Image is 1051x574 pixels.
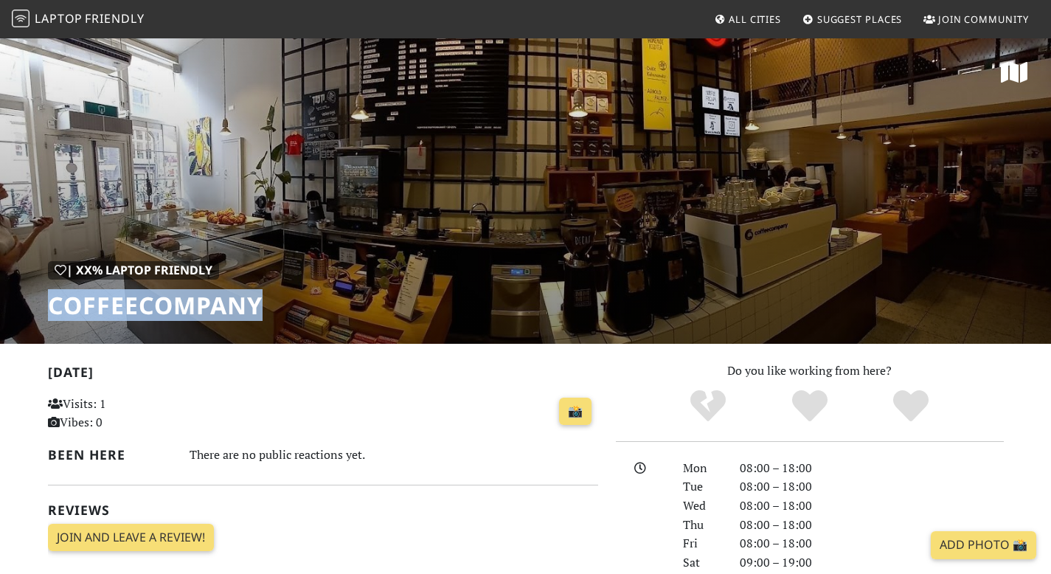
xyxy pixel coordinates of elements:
div: Thu [674,516,730,535]
div: Sat [674,553,730,573]
h1: coffeecompany [48,291,263,319]
div: No [657,388,759,425]
h2: [DATE] [48,364,598,386]
a: Join Community [918,6,1035,32]
div: 09:00 – 19:00 [731,553,1013,573]
img: LaptopFriendly [12,10,30,27]
div: 08:00 – 18:00 [731,516,1013,535]
div: 08:00 – 18:00 [731,534,1013,553]
a: Suggest Places [797,6,909,32]
div: Fri [674,534,730,553]
a: All Cities [708,6,787,32]
h2: Been here [48,447,173,463]
div: There are no public reactions yet. [190,444,598,466]
a: Join and leave a review! [48,524,214,552]
p: Visits: 1 Vibes: 0 [48,395,220,432]
div: | XX% Laptop Friendly [48,261,219,280]
div: Definitely! [860,388,962,425]
span: Join Community [938,13,1029,26]
span: Suggest Places [817,13,903,26]
a: Add Photo 📸 [931,531,1036,559]
span: Friendly [85,10,144,27]
a: 📸 [559,398,592,426]
span: All Cities [729,13,781,26]
div: Wed [674,497,730,516]
h2: Reviews [48,502,598,518]
p: Do you like working from here? [616,362,1004,381]
div: 08:00 – 18:00 [731,497,1013,516]
div: Mon [674,459,730,478]
span: Laptop [35,10,83,27]
div: Tue [674,477,730,497]
div: 08:00 – 18:00 [731,459,1013,478]
div: 08:00 – 18:00 [731,477,1013,497]
div: Yes [759,388,861,425]
a: LaptopFriendly LaptopFriendly [12,7,145,32]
